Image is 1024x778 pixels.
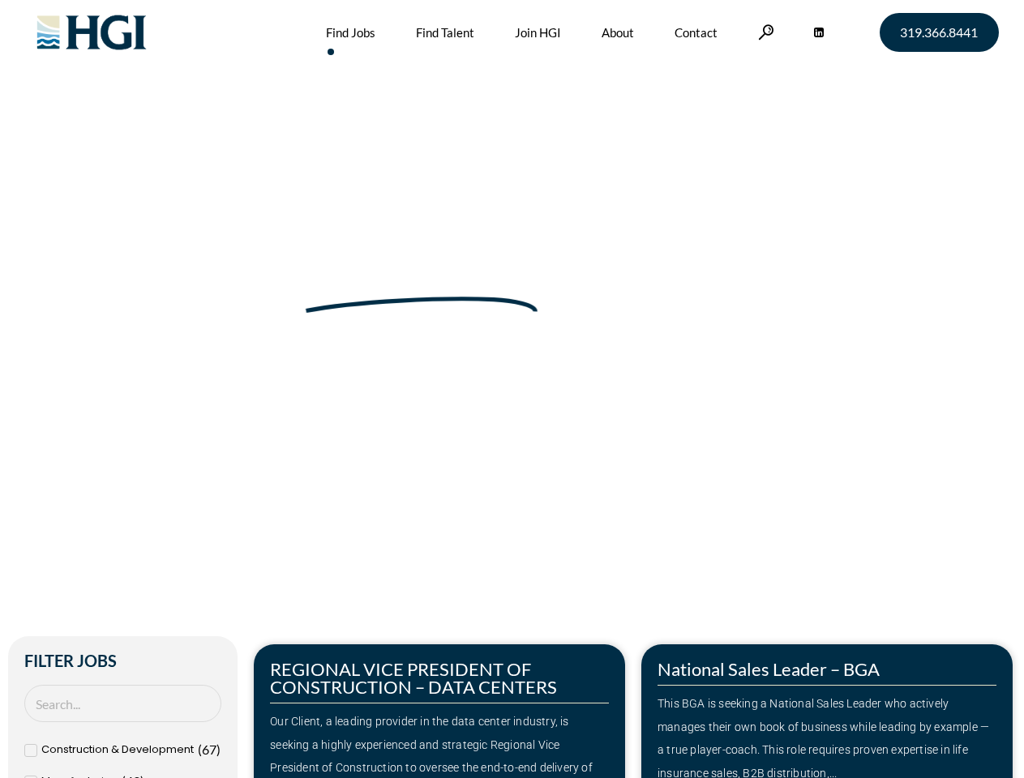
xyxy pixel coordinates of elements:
input: Search Job [24,685,221,723]
a: Search [758,24,774,40]
span: Construction & Development [41,738,194,762]
span: Jobs [98,327,124,343]
a: REGIONAL VICE PRESIDENT OF CONSTRUCTION – DATA CENTERS [270,658,557,698]
span: Next Move [302,251,541,305]
span: 67 [202,742,216,757]
span: ( [198,742,202,757]
a: National Sales Leader – BGA [658,658,880,680]
span: Make Your [58,249,293,307]
h2: Filter Jobs [24,652,221,669]
span: » [58,327,124,343]
a: Home [58,327,92,343]
span: 319.366.8441 [900,26,978,39]
a: 319.366.8441 [880,13,999,52]
span: ) [216,742,221,757]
